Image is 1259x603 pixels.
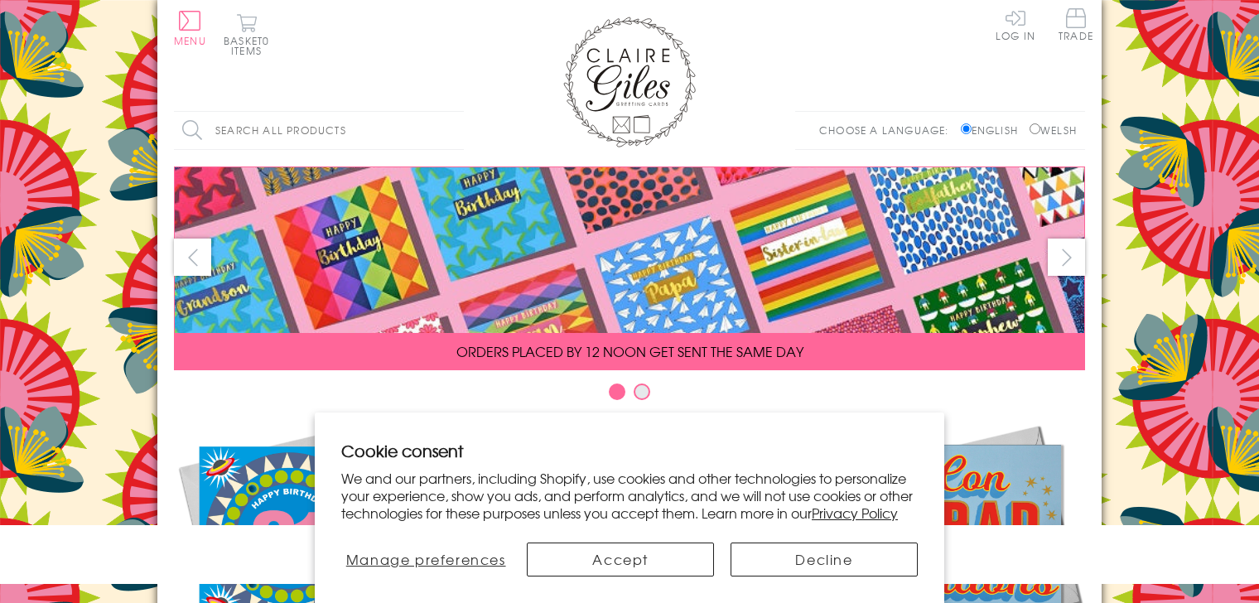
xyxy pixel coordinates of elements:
[961,123,1026,137] label: English
[174,239,211,276] button: prev
[341,470,918,521] p: We and our partners, including Shopify, use cookies and other technologies to personalize your ex...
[341,439,918,462] h2: Cookie consent
[1048,239,1085,276] button: next
[609,384,625,400] button: Carousel Page 1 (Current Slide)
[174,11,206,46] button: Menu
[174,383,1085,408] div: Carousel Pagination
[174,112,464,149] input: Search all products
[961,123,972,134] input: English
[456,341,803,361] span: ORDERS PLACED BY 12 NOON GET SENT THE SAME DAY
[174,33,206,48] span: Menu
[447,112,464,149] input: Search
[224,13,269,55] button: Basket0 items
[1059,8,1093,44] a: Trade
[231,33,269,58] span: 0 items
[819,123,958,137] p: Choose a language:
[731,543,918,576] button: Decline
[1030,123,1040,134] input: Welsh
[563,17,696,147] img: Claire Giles Greetings Cards
[996,8,1035,41] a: Log In
[341,543,510,576] button: Manage preferences
[1059,8,1093,41] span: Trade
[634,384,650,400] button: Carousel Page 2
[812,503,898,523] a: Privacy Policy
[527,543,714,576] button: Accept
[1030,123,1077,137] label: Welsh
[346,549,506,569] span: Manage preferences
